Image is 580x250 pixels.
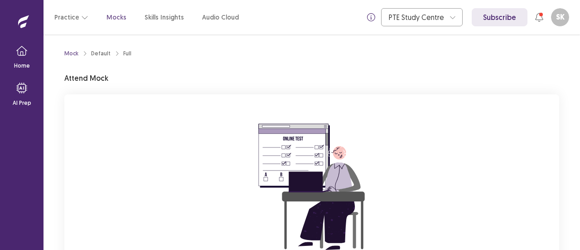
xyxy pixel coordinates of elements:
[64,49,131,58] nav: breadcrumb
[472,8,527,26] a: Subscribe
[202,13,239,22] a: Audio Cloud
[106,13,126,22] a: Mocks
[14,62,30,70] p: Home
[123,49,131,58] div: Full
[91,49,111,58] div: Default
[363,9,379,25] button: info
[54,9,88,25] button: Practice
[64,73,108,83] p: Attend Mock
[145,13,184,22] a: Skills Insights
[64,49,78,58] a: Mock
[13,99,31,107] p: AI Prep
[389,9,445,26] div: PTE Study Centre
[551,8,569,26] button: SK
